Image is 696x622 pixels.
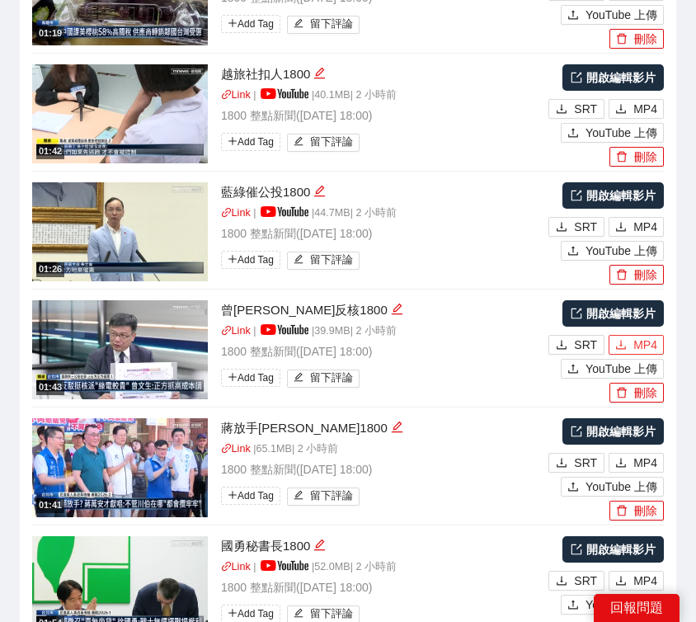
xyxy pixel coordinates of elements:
a: linkLink [221,325,251,337]
span: edit [313,67,326,79]
span: download [556,221,567,234]
span: edit [391,303,403,315]
span: MP4 [633,218,657,236]
button: delete刪除 [609,29,664,49]
div: 編輯 [313,64,326,84]
span: delete [616,269,628,282]
button: downloadMP4 [609,217,664,237]
div: 01:41 [36,498,64,512]
div: 曾[PERSON_NAME]反核1800 [221,300,544,320]
div: 藍綠催公投1800 [221,182,544,202]
button: downloadMP4 [609,571,664,591]
span: edit [313,539,326,551]
span: Add Tag [221,487,280,505]
div: 編輯 [313,536,326,556]
span: edit [391,421,403,433]
span: export [571,72,582,83]
span: MP4 [633,572,657,590]
span: upload [567,481,579,494]
span: edit [294,254,304,266]
a: 開啟編輯影片 [562,536,664,563]
span: upload [567,363,579,376]
button: delete刪除 [609,383,664,403]
button: downloadMP4 [609,335,664,355]
span: plus [228,372,237,382]
a: linkLink [221,89,251,101]
button: downloadMP4 [609,453,664,473]
img: 8f7689d6-04aa-47a2-a23e-beff92246c87.jpg [32,418,208,517]
span: edit [313,185,326,197]
span: YouTube 上傳 [585,124,657,142]
span: export [571,308,582,319]
button: edit留下評論 [287,16,360,34]
span: download [615,103,627,116]
button: uploadYouTube 上傳 [561,595,664,615]
span: download [615,457,627,470]
button: delete刪除 [609,147,664,167]
span: edit [294,490,304,502]
span: MP4 [633,336,657,354]
span: delete [616,33,628,46]
div: 回報問題 [594,594,680,622]
span: SRT [574,572,597,590]
span: edit [294,372,304,384]
span: plus [228,254,237,264]
div: 越旅社扣人1800 [221,64,544,84]
a: linkLink [221,443,251,455]
button: uploadYouTube 上傳 [561,123,664,143]
p: | | 52.0 MB | 2 小時前 [221,559,544,576]
button: downloadSRT [548,99,604,119]
span: download [556,457,567,470]
span: delete [616,151,628,164]
p: 1800 整點新聞 ( [DATE] 18:00 ) [221,106,544,125]
span: link [221,561,232,572]
p: | 65.1 MB | 2 小時前 [221,441,544,458]
p: 1800 整點新聞 ( [DATE] 18:00 ) [221,578,544,596]
div: 國勇秘書長1800 [221,536,544,556]
span: upload [567,245,579,258]
span: download [615,339,627,352]
div: 編輯 [391,300,403,320]
a: 開啟編輯影片 [562,182,664,209]
a: linkLink [221,207,251,219]
button: downloadSRT [548,453,604,473]
span: Add Tag [221,251,280,269]
img: 1c633be5-cf1d-4952-978d-c28910c2c96b.jpg [32,300,208,399]
button: downloadSRT [548,571,604,591]
button: delete刪除 [609,265,664,285]
p: 1800 整點新聞 ( [DATE] 18:00 ) [221,460,544,478]
span: download [615,221,627,234]
span: edit [294,136,304,148]
span: link [221,325,232,336]
div: 編輯 [391,418,403,438]
span: MP4 [633,100,657,118]
button: downloadSRT [548,217,604,237]
span: YouTube 上傳 [585,6,657,24]
button: edit留下評論 [287,488,360,506]
button: edit留下評論 [287,370,360,388]
span: edit [294,608,304,620]
span: delete [616,387,628,400]
span: SRT [574,218,597,236]
span: Add Tag [221,369,280,387]
span: YouTube 上傳 [585,360,657,378]
div: 01:26 [36,262,64,276]
img: 03912609-2bd7-4d7b-b5cb-e9a3ce71cae8.jpg [32,64,208,163]
img: yt_logo_rgb_light.a676ea31.png [261,560,308,571]
span: download [556,575,567,588]
span: link [221,89,232,100]
span: download [556,339,567,352]
span: plus [228,18,237,28]
span: MP4 [633,454,657,472]
span: export [571,544,582,555]
div: 編輯 [313,182,326,202]
a: linkLink [221,561,251,573]
span: link [221,443,232,454]
p: | | 40.1 MB | 2 小時前 [221,87,544,104]
span: plus [228,608,237,618]
p: 1800 整點新聞 ( [DATE] 18:00 ) [221,224,544,243]
span: edit [294,18,304,31]
span: upload [567,127,579,140]
span: YouTube 上傳 [585,596,657,614]
img: yt_logo_rgb_light.a676ea31.png [261,206,308,217]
